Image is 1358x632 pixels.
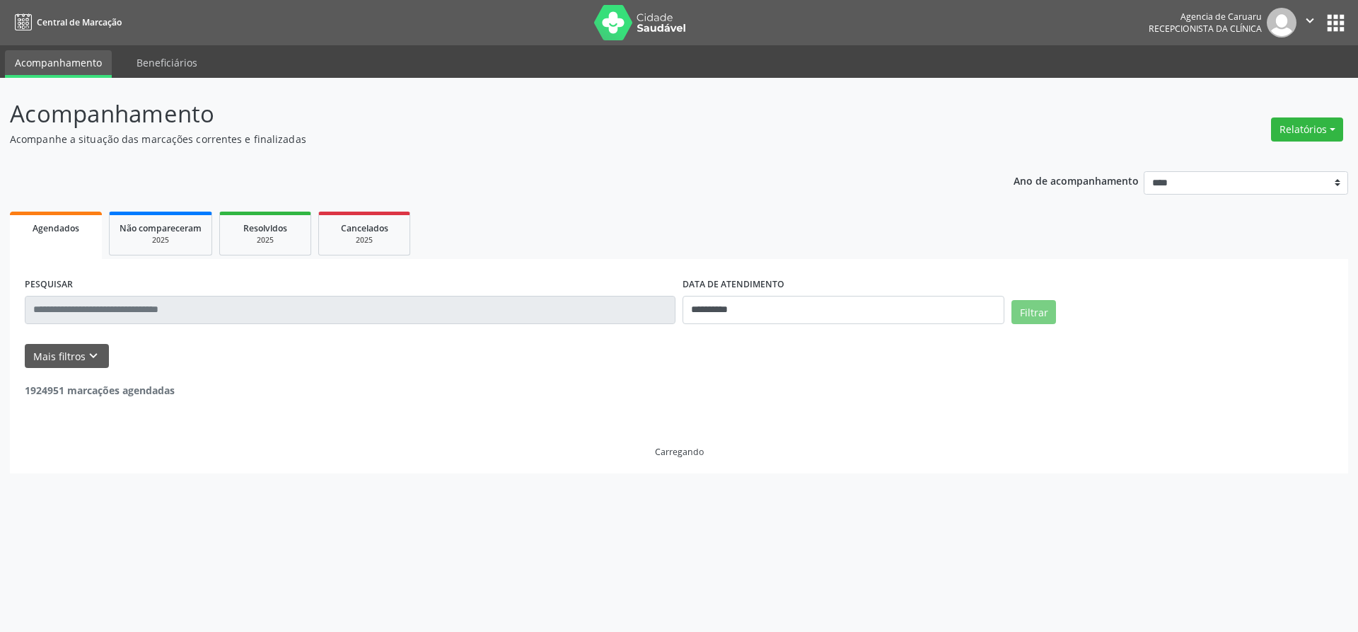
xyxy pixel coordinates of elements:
[1149,11,1262,23] div: Agencia de Caruaru
[25,384,175,397] strong: 1924951 marcações agendadas
[1271,117,1343,142] button: Relatórios
[25,274,73,296] label: PESQUISAR
[1011,300,1056,324] button: Filtrar
[243,222,287,234] span: Resolvidos
[1296,8,1323,38] button: 
[37,16,122,28] span: Central de Marcação
[10,96,946,132] p: Acompanhamento
[683,274,784,296] label: DATA DE ATENDIMENTO
[25,344,109,369] button: Mais filtroskeyboard_arrow_down
[341,222,388,234] span: Cancelados
[5,50,112,78] a: Acompanhamento
[1014,171,1139,189] p: Ano de acompanhamento
[329,235,400,246] div: 2025
[1302,13,1318,28] i: 
[10,11,122,34] a: Central de Marcação
[120,222,202,234] span: Não compareceram
[127,50,207,75] a: Beneficiários
[655,446,704,458] div: Carregando
[120,235,202,246] div: 2025
[33,222,79,234] span: Agendados
[86,348,101,364] i: keyboard_arrow_down
[10,132,946,146] p: Acompanhe a situação das marcações correntes e finalizadas
[1267,8,1296,38] img: img
[1323,11,1348,35] button: apps
[230,235,301,246] div: 2025
[1149,23,1262,35] span: Recepcionista da clínica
